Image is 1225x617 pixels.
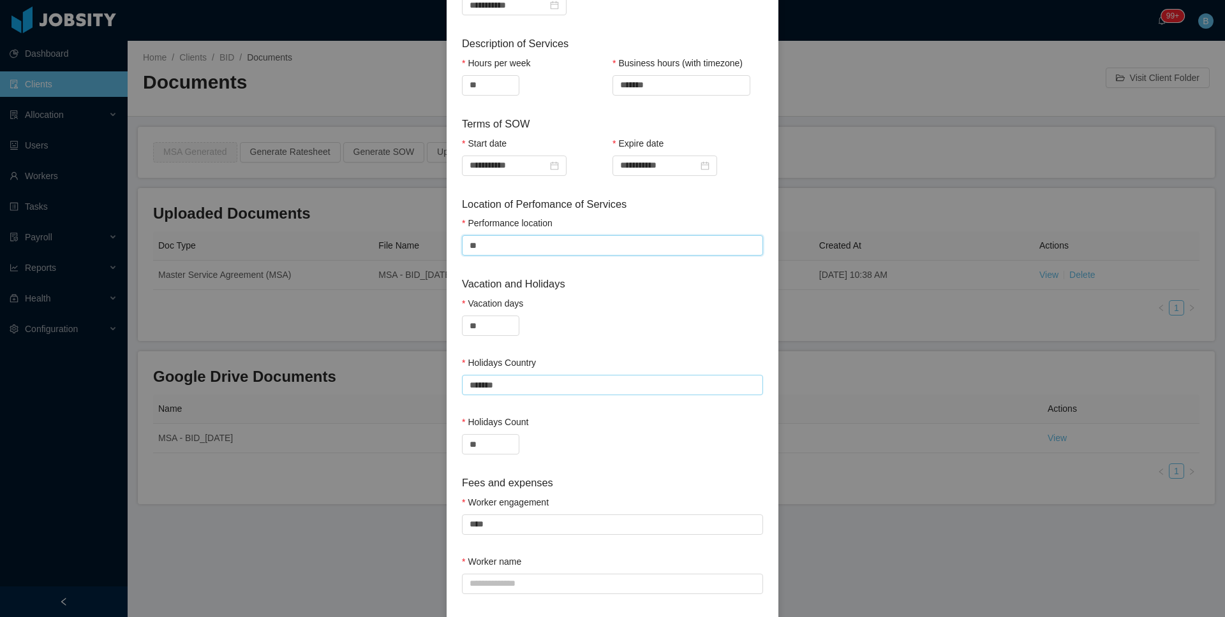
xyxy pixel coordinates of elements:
label: Holidays Count [462,417,528,427]
h3: Vacation and Holidays [462,276,763,292]
label: Vacation days [462,298,523,308]
label: Hours per week [462,58,531,68]
input: Vacation days [463,316,519,335]
label: Holidays Country [462,358,536,368]
h3: Terms of SOW [462,116,763,132]
label: Performance location [462,218,553,228]
input: Holidays Count [463,435,519,454]
label: Expire date [612,138,664,149]
input: Hours per week [463,76,519,95]
input: Holidays Country [462,375,763,395]
input: Worker name [462,574,763,594]
input: Business hours (with timezone) [612,75,750,96]
label: Worker name [462,556,521,567]
label: Worker engagement [462,497,549,507]
input: Performance location [462,235,763,256]
i: icon: calendar [550,1,559,10]
label: Start date [462,138,507,149]
input: Worker engagement [462,514,763,535]
i: icon: calendar [550,161,559,170]
h3: Location of Perfomance of Services [462,196,763,212]
i: icon: calendar [701,161,709,170]
h3: Description of Services [462,36,763,52]
label: Business hours (with timezone) [612,58,743,68]
h3: Fees and expenses [462,475,763,491]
